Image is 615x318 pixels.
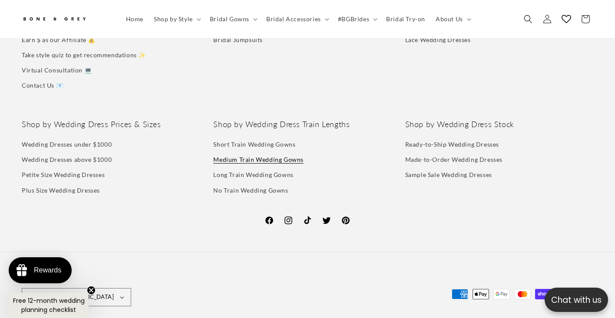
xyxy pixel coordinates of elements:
[86,51,104,61] div: [DATE]
[154,15,193,23] span: Shop by Style
[22,119,210,129] h2: Shop by Wedding Dress Prices & Sizes
[7,76,104,144] div: I got to try this on in the [GEOGRAPHIC_DATA] studio before it launched on the website and omg, i...
[121,10,149,28] a: Home
[22,139,112,152] a: Wedding Dresses under $1000
[405,32,471,47] a: Lace Wedding Dresses
[381,10,430,28] a: Bridal Try-on
[213,183,288,198] a: No Train Wedding Gowns
[266,15,321,23] span: Bridal Accessories
[519,10,538,29] summary: Search
[13,296,85,314] span: Free 12-month wedding planning checklist
[333,10,381,28] summary: #BGBrides
[34,266,61,274] div: Rewards
[22,12,87,26] img: Bone and Grey Bridal
[205,10,261,28] summary: Bridal Gowns
[405,152,503,167] a: Made-to-Order Wedding Dresses
[22,62,92,78] a: Virtual Consultation 💻
[22,32,96,47] a: Earn $ as our Affiliate 💰
[338,15,369,23] span: #BGBrides
[126,15,143,23] span: Home
[213,139,295,152] a: Short Train Wedding Gowns
[210,15,249,23] span: Bridal Gowns
[261,10,333,28] summary: Bridal Accessories
[405,139,499,152] a: Ready-to-Ship Wedding Dresses
[22,288,131,306] button: SGD $ | [GEOGRAPHIC_DATA]
[213,152,304,167] a: Medium Train Wedding Gowns
[19,9,112,30] a: Bone and Grey Bridal
[149,10,205,28] summary: Shop by Style
[22,275,131,284] h2: Country/region
[436,15,463,23] span: About Us
[22,183,100,198] a: Plus Size Wedding Dresses
[514,16,572,30] button: Write a review
[405,119,593,129] h2: Shop by Wedding Dress Stock
[213,167,293,182] a: Long Train Wedding Gowns
[22,47,146,62] a: Take style quiz to get recommendations ✨
[405,167,492,182] a: Sample Sale Wedding Dresses
[545,288,608,312] button: Open chatbox
[87,286,96,295] button: Close teaser
[545,294,608,306] p: Chat with us
[430,10,475,28] summary: About Us
[22,78,63,93] a: Contact Us 📧
[22,152,112,167] a: Wedding Dresses above $1000
[386,15,425,23] span: Bridal Try-on
[22,167,105,182] a: Petite Size Wedding Dresses
[213,119,401,129] h2: Shop by Wedding Dress Train Lengths
[213,32,263,47] a: Bridal Jumpsuits
[9,293,89,318] div: Free 12-month wedding planning checklistClose teaser
[7,51,64,61] div: [PERSON_NAME]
